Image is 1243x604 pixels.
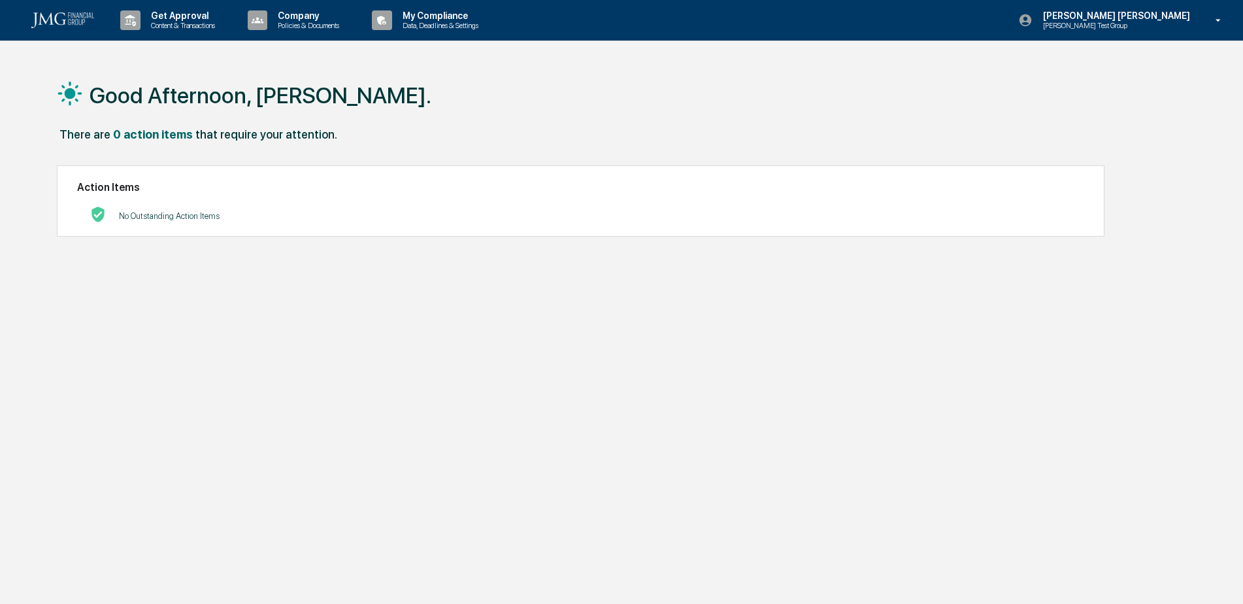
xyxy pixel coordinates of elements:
[31,12,94,28] img: logo
[113,127,193,141] div: 0 action items
[59,127,110,141] div: There are
[1033,21,1161,30] p: [PERSON_NAME] Test Group
[267,10,346,21] p: Company
[77,181,1084,193] h2: Action Items
[392,21,485,30] p: Data, Deadlines & Settings
[392,10,485,21] p: My Compliance
[90,82,431,109] h1: Good Afternoon, [PERSON_NAME].
[90,207,106,222] img: No Actions logo
[267,21,346,30] p: Policies & Documents
[195,127,337,141] div: that require your attention.
[119,211,220,221] p: No Outstanding Action Items
[1033,10,1197,21] p: [PERSON_NAME] [PERSON_NAME]
[141,21,222,30] p: Content & Transactions
[141,10,222,21] p: Get Approval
